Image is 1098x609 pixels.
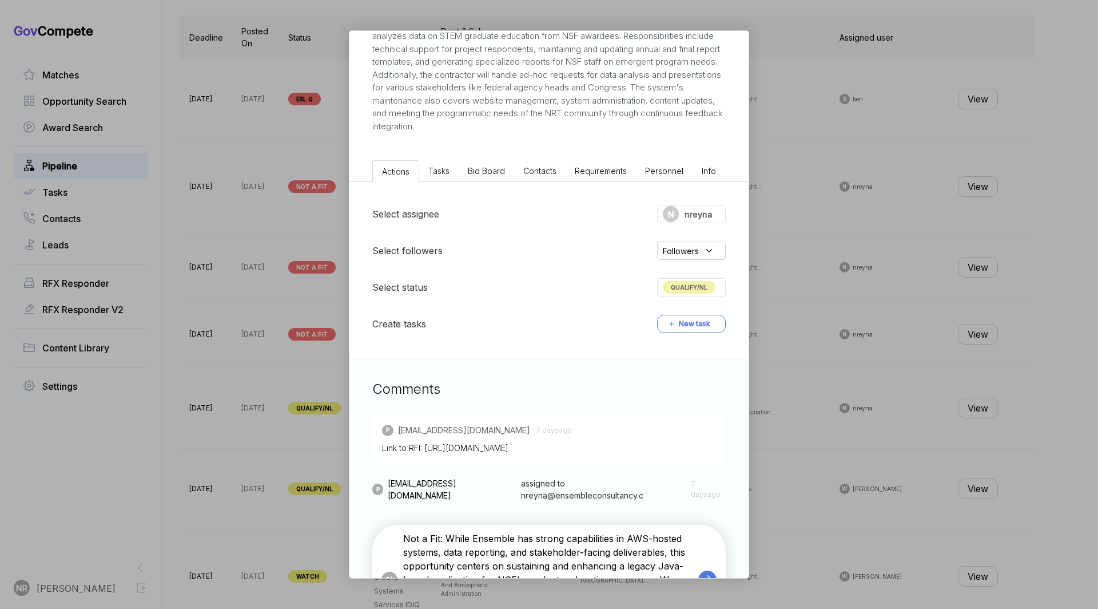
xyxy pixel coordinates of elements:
span: Actions [382,167,409,176]
button: New task [657,315,726,333]
span: Followers [663,245,699,257]
span: [EMAIL_ADDRESS][DOMAIN_NAME] [398,424,530,436]
span: Bid Board [468,166,505,176]
span: Personnel [645,166,683,176]
h5: Select assignee [372,207,439,221]
span: N [387,574,393,586]
div: Link to RFI: [URL][DOMAIN_NAME] [382,442,716,454]
span: Tasks [428,166,449,176]
span: Info [702,166,716,176]
h5: Select followers [372,244,443,258]
span: [EMAIL_ADDRESS][DOMAIN_NAME] [388,477,516,501]
span: P [376,485,380,494]
span: Contacts [523,166,556,176]
span: P [386,426,389,434]
span: nreyna [685,208,713,220]
span: 7 days ago [536,425,572,436]
h5: Create tasks [372,317,426,331]
span: QUALIFY/NL [663,281,715,294]
h5: Select status [372,280,428,294]
h3: Comments [372,379,726,400]
span: N [668,208,674,220]
span: 7 days ago [691,479,726,500]
span: assigned to nreyna@ensembleconsultancy.c [521,477,685,501]
span: Requirements [575,166,627,176]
